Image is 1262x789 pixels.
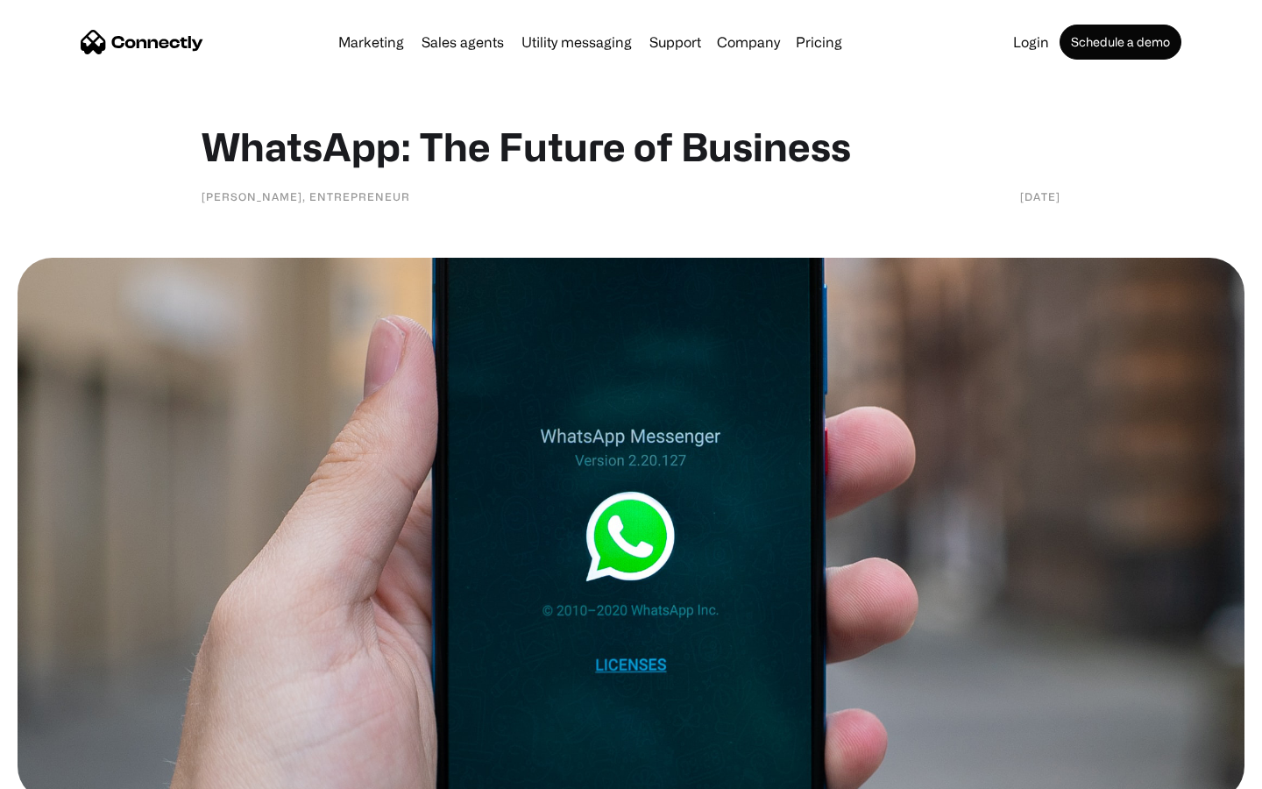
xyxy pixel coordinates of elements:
h1: WhatsApp: The Future of Business [202,123,1060,170]
a: Login [1006,35,1056,49]
aside: Language selected: English [18,758,105,783]
a: Sales agents [415,35,511,49]
a: Schedule a demo [1060,25,1181,60]
div: [DATE] [1020,188,1060,205]
div: Company [717,30,780,54]
div: [PERSON_NAME], Entrepreneur [202,188,410,205]
a: Marketing [331,35,411,49]
a: Support [642,35,708,49]
a: Pricing [789,35,849,49]
ul: Language list [35,758,105,783]
a: Utility messaging [514,35,639,49]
